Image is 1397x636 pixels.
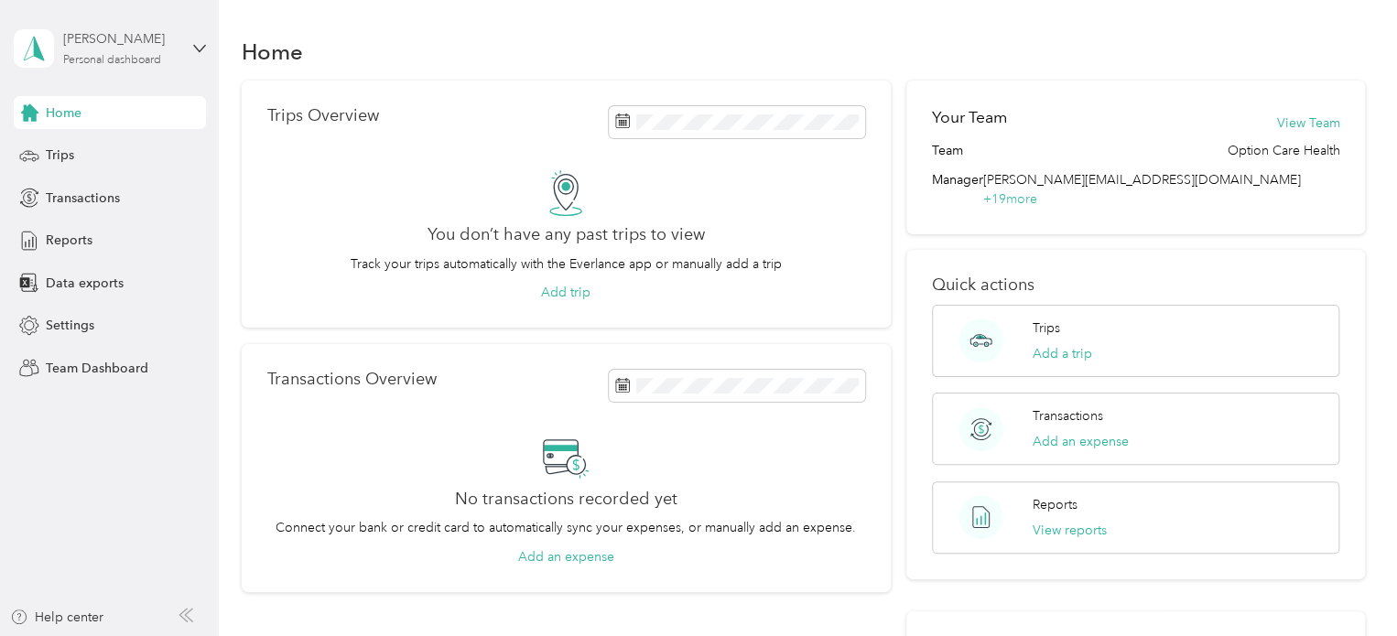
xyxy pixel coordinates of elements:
div: [PERSON_NAME] [63,29,178,49]
button: Add a trip [1033,344,1092,363]
p: Trips [1033,318,1060,338]
h2: You don’t have any past trips to view [428,225,705,244]
h2: Your Team [932,106,1007,129]
button: Add an expense [1033,432,1129,451]
span: Trips [46,146,74,165]
span: Option Care Health [1227,141,1339,160]
h1: Home [242,42,303,61]
p: Track your trips automatically with the Everlance app or manually add a trip [351,254,782,274]
button: View Team [1276,113,1339,133]
span: Manager [932,170,983,209]
span: Reports [46,231,92,250]
p: Trips Overview [267,106,379,125]
p: Quick actions [932,275,1339,295]
p: Transactions Overview [267,370,437,389]
span: Home [46,103,81,123]
button: Add an expense [518,547,614,566]
p: Reports [1033,495,1078,514]
div: Personal dashboard [63,55,161,66]
span: Data exports [46,274,124,293]
span: [PERSON_NAME][EMAIL_ADDRESS][DOMAIN_NAME] [983,172,1301,188]
span: Transactions [46,189,120,208]
span: + 19 more [983,191,1037,207]
button: Add trip [541,283,590,302]
span: Team [932,141,963,160]
p: Transactions [1033,406,1103,426]
span: Settings [46,316,94,335]
button: Help center [10,608,103,627]
button: View reports [1033,521,1107,540]
h2: No transactions recorded yet [455,490,677,509]
p: Connect your bank or credit card to automatically sync your expenses, or manually add an expense. [276,518,856,537]
iframe: Everlance-gr Chat Button Frame [1294,534,1397,636]
span: Team Dashboard [46,359,148,378]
